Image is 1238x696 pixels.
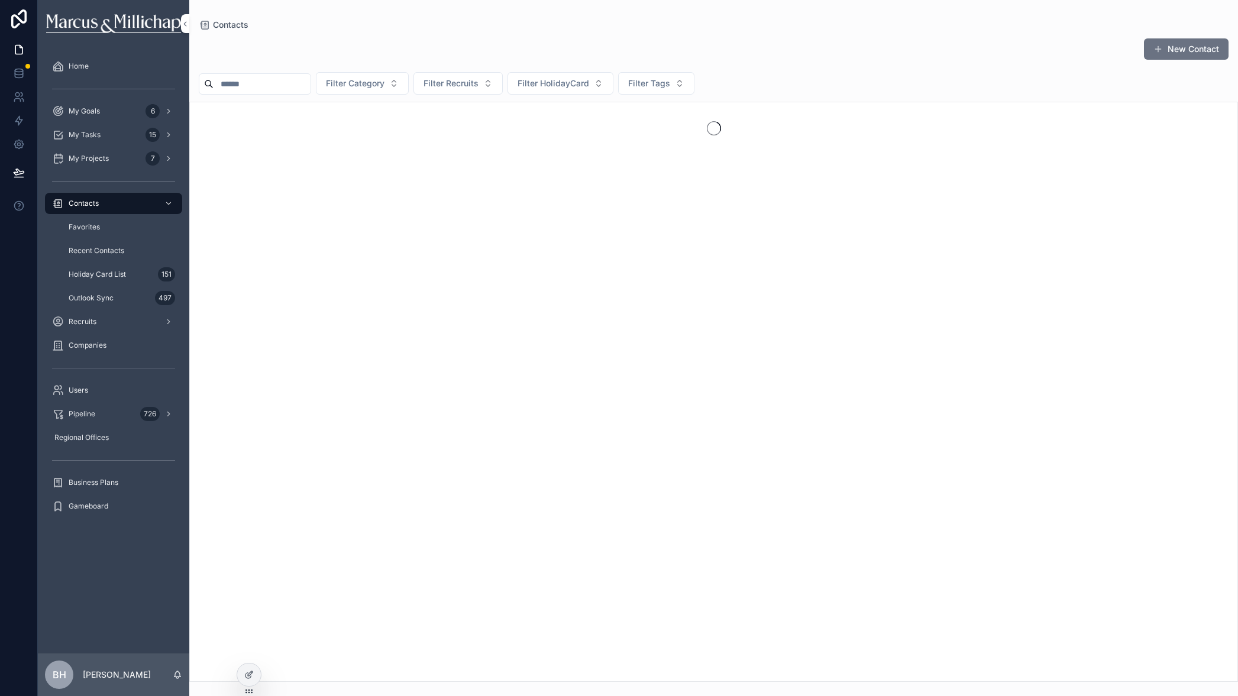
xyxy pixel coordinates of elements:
[158,267,175,281] div: 151
[199,19,248,31] a: Contacts
[213,19,248,31] span: Contacts
[618,72,694,95] button: Select Button
[45,124,182,145] a: My Tasks15
[316,72,409,95] button: Select Button
[59,264,182,285] a: Holiday Card List151
[45,403,182,425] a: Pipeline726
[83,669,151,681] p: [PERSON_NAME]
[45,193,182,214] a: Contacts
[69,293,114,303] span: Outlook Sync
[146,151,160,166] div: 7
[45,148,182,169] a: My Projects7
[1144,38,1229,60] button: New Contact
[45,335,182,356] a: Companies
[146,104,160,118] div: 6
[69,341,106,350] span: Companies
[59,240,182,261] a: Recent Contacts
[46,14,180,33] img: App logo
[45,496,182,517] a: Gameboard
[45,380,182,401] a: Users
[69,478,118,487] span: Business Plans
[69,409,95,419] span: Pipeline
[45,427,182,448] a: Regional Offices
[69,154,109,163] span: My Projects
[53,668,66,682] span: BH
[45,311,182,332] a: Recruits
[628,77,670,89] span: Filter Tags
[69,246,124,255] span: Recent Contacts
[69,106,100,116] span: My Goals
[69,130,101,140] span: My Tasks
[45,101,182,122] a: My Goals6
[518,77,589,89] span: Filter HolidayCard
[140,407,160,421] div: 726
[59,287,182,309] a: Outlook Sync497
[59,216,182,238] a: Favorites
[69,386,88,395] span: Users
[424,77,479,89] span: Filter Recruits
[69,501,108,511] span: Gameboard
[45,56,182,77] a: Home
[69,199,99,208] span: Contacts
[413,72,503,95] button: Select Button
[69,61,89,71] span: Home
[146,128,160,142] div: 15
[45,472,182,493] a: Business Plans
[508,72,613,95] button: Select Button
[155,291,175,305] div: 497
[54,433,109,442] span: Regional Offices
[69,270,126,279] span: Holiday Card List
[326,77,384,89] span: Filter Category
[38,47,189,532] div: scrollable content
[69,222,100,232] span: Favorites
[69,317,96,326] span: Recruits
